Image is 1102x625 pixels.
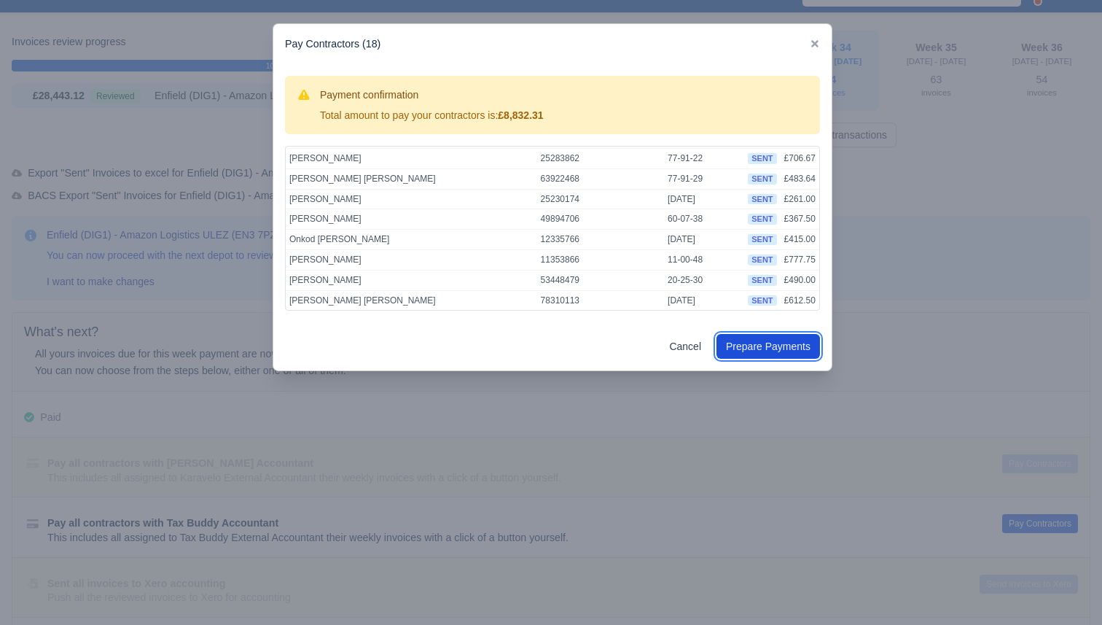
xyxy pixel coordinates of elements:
td: 53448479 [537,270,664,290]
td: 11-00-48 [664,249,744,270]
span: sent [748,255,776,265]
td: 25230174 [537,189,664,209]
span: sent [748,174,776,185]
td: [PERSON_NAME] [286,209,537,230]
td: 63922468 [537,168,664,189]
td: 77-91-29 [664,168,744,189]
td: [PERSON_NAME] [286,148,537,168]
span: sent [748,234,776,245]
h3: Payment confirmation [320,88,544,102]
td: [PERSON_NAME] [PERSON_NAME] [286,290,537,310]
td: £706.67 [781,148,819,168]
td: £612.50 [781,290,819,310]
td: £483.64 [781,168,819,189]
td: £367.50 [781,209,819,230]
td: £490.00 [781,270,819,290]
td: £261.00 [781,189,819,209]
td: [DATE] [664,230,744,250]
span: sent [748,275,776,286]
strong: £8,832.31 [498,109,543,121]
td: £415.00 [781,230,819,250]
td: 78310113 [537,290,664,310]
span: sent [748,153,776,164]
td: Onkod [PERSON_NAME] [286,230,537,250]
td: [PERSON_NAME] [286,270,537,290]
td: 60-07-38 [664,209,744,230]
td: [PERSON_NAME] [286,249,537,270]
td: £777.75 [781,249,819,270]
div: Total amount to pay your contractors is: [320,108,544,123]
a: Cancel [660,334,711,359]
td: 49894706 [537,209,664,230]
td: [PERSON_NAME] [PERSON_NAME] [286,168,537,189]
td: 12335766 [537,230,664,250]
button: Prepare Payments [716,334,820,359]
td: 25283862 [537,148,664,168]
div: Pay Contractors (18) [273,24,832,64]
td: 20-25-30 [664,270,744,290]
td: [DATE] [664,290,744,310]
td: 77-91-22 [664,148,744,168]
span: sent [748,194,776,205]
iframe: Chat Widget [1029,555,1102,625]
td: [DATE] [664,189,744,209]
td: [PERSON_NAME] [286,189,537,209]
td: 11353866 [537,249,664,270]
span: sent [748,214,776,225]
span: sent [748,295,776,306]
